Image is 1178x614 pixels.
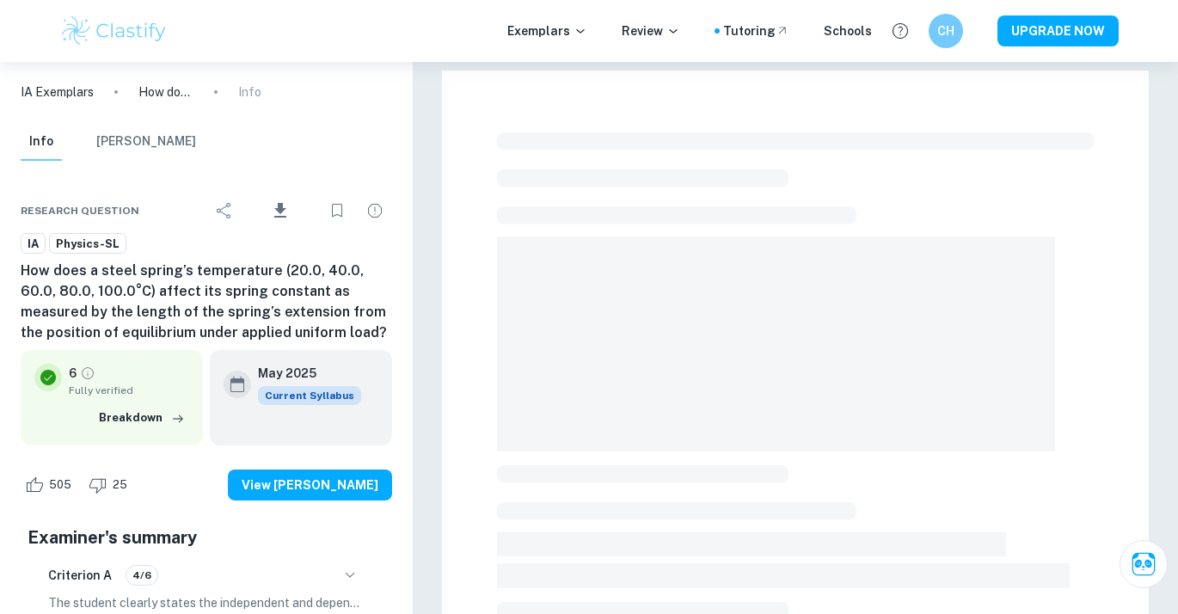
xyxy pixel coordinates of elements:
[103,476,137,494] span: 25
[138,83,193,101] p: How does a steel spring’s temperature (20.0, 40.0, 60.0, 80.0, 100.0°C) affect its spring constan...
[95,405,189,431] button: Breakdown
[886,16,915,46] button: Help and Feedback
[40,476,81,494] span: 505
[358,193,392,228] div: Report issue
[723,21,789,40] a: Tutoring
[28,525,385,550] h5: Examiner's summary
[258,386,361,405] div: This exemplar is based on the current syllabus. Feel free to refer to it for inspiration/ideas wh...
[69,364,77,383] p: 6
[126,568,157,583] span: 4/6
[21,471,81,499] div: Like
[59,14,169,48] img: Clastify logo
[21,83,94,101] a: IA Exemplars
[49,233,126,255] a: Physics-SL
[207,193,242,228] div: Share
[1120,540,1168,588] button: Ask Clai
[48,593,365,612] p: The student clearly states the independent and dependent variables in the research question, prov...
[80,365,95,381] a: Grade fully verified
[258,386,361,405] span: Current Syllabus
[84,471,137,499] div: Dislike
[507,21,587,40] p: Exemplars
[929,14,963,48] button: CH
[48,566,112,585] h6: Criterion A
[622,21,680,40] p: Review
[936,21,956,40] h6: CH
[50,236,126,253] span: Physics-SL
[320,193,354,228] div: Bookmark
[69,383,189,398] span: Fully verified
[238,83,261,101] p: Info
[228,470,392,500] button: View [PERSON_NAME]
[21,261,392,343] h6: How does a steel spring’s temperature (20.0, 40.0, 60.0, 80.0, 100.0°C) affect its spring constan...
[997,15,1119,46] button: UPGRADE NOW
[258,364,347,383] h6: May 2025
[21,203,139,218] span: Research question
[21,236,45,253] span: IA
[21,233,46,255] a: IA
[21,123,62,161] button: Info
[96,123,196,161] button: [PERSON_NAME]
[245,188,316,233] div: Download
[824,21,872,40] a: Schools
